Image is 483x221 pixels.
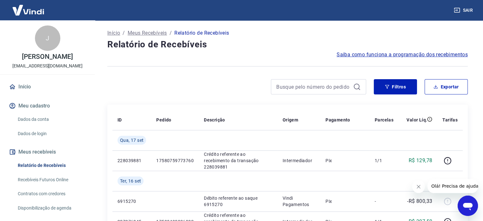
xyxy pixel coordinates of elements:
[407,197,432,205] p: -R$ 800,33
[156,117,171,123] p: Pedido
[406,117,427,123] p: Valor Líq.
[170,29,172,37] p: /
[458,196,478,216] iframe: Botão para abrir a janela de mensagens
[283,195,315,208] p: Vindi Pagamentos
[425,79,468,94] button: Exportar
[15,113,87,126] a: Dados da conta
[453,4,475,16] button: Sair
[325,117,350,123] p: Pagamento
[375,117,393,123] p: Parcelas
[325,157,365,164] p: Pix
[117,157,146,164] p: 228039881
[283,157,315,164] p: Intermediador
[120,178,141,184] span: Ter, 16 set
[374,79,417,94] button: Filtros
[15,127,87,140] a: Dados de login
[8,80,87,94] a: Início
[442,117,458,123] p: Tarifas
[15,159,87,172] a: Relatório de Recebíveis
[15,202,87,215] a: Disponibilização de agenda
[204,117,225,123] p: Descrição
[375,198,393,204] p: -
[375,157,393,164] p: 1/1
[427,179,478,193] iframe: Mensagem da empresa
[120,137,144,143] span: Qua, 17 set
[4,4,53,10] span: Olá! Precisa de ajuda?
[107,29,120,37] a: Início
[123,29,125,37] p: /
[204,151,272,170] p: Crédito referente ao recebimento da transação 228039881
[8,145,87,159] button: Meus recebíveis
[12,63,83,69] p: [EMAIL_ADDRESS][DOMAIN_NAME]
[174,29,229,37] p: Relatório de Recebíveis
[107,38,468,51] h4: Relatório de Recebíveis
[409,157,433,164] p: R$ 129,78
[412,180,425,193] iframe: Fechar mensagem
[22,53,73,60] p: [PERSON_NAME]
[35,25,60,51] div: J
[8,0,49,20] img: Vindi
[117,198,146,204] p: 6915270
[15,187,87,200] a: Contratos com credores
[337,51,468,59] a: Saiba como funciona a programação dos recebimentos
[283,117,298,123] p: Origem
[156,157,194,164] p: 17580759773760
[204,195,272,208] p: Débito referente ao saque 6915270
[276,82,351,92] input: Busque pelo número do pedido
[128,29,167,37] a: Meus Recebíveis
[325,198,365,204] p: Pix
[15,173,87,186] a: Recebíveis Futuros Online
[117,117,122,123] p: ID
[8,99,87,113] button: Meu cadastro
